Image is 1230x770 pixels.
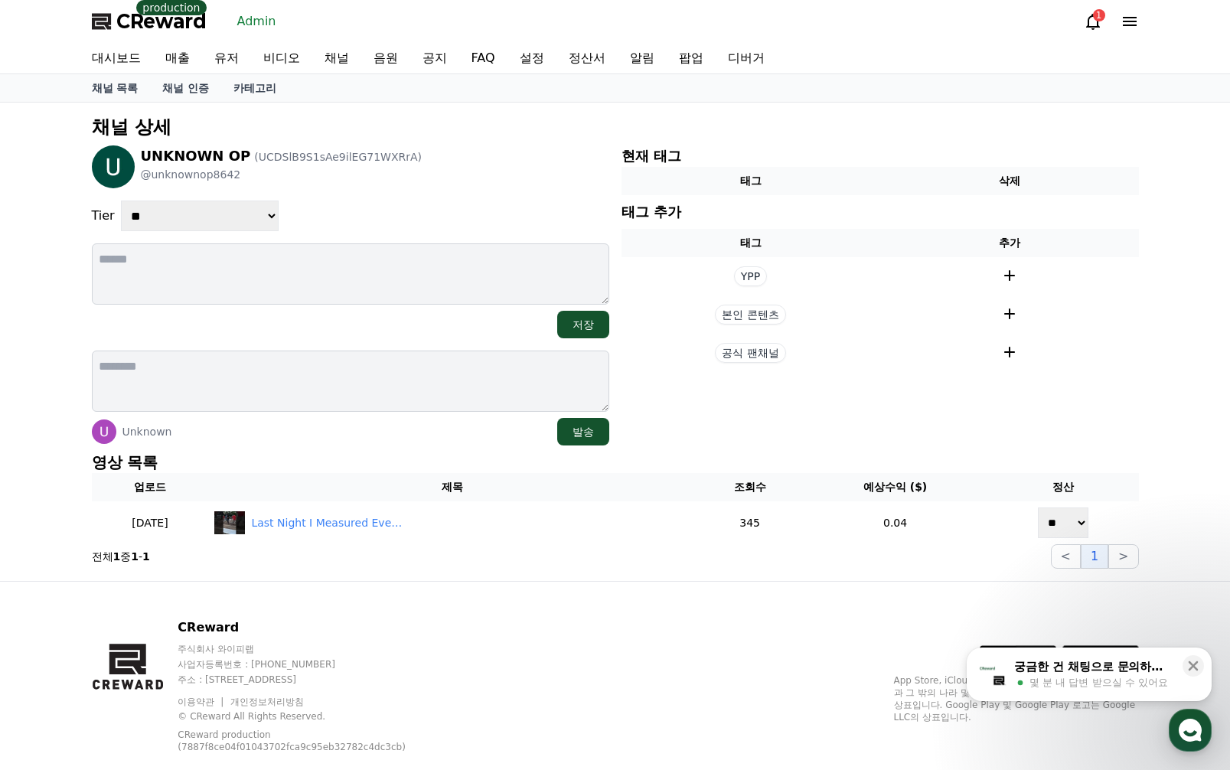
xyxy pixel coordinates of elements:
[622,201,681,223] p: 태그 추가
[459,43,507,73] a: FAQ
[178,710,446,723] p: © CReward All Rights Reserved.
[230,697,304,707] a: 개인정보처리방침
[697,473,804,501] th: 조회수
[140,509,158,521] span: 대화
[48,508,57,520] span: 홈
[987,473,1139,501] th: 정산
[92,473,209,501] th: 업로드
[715,305,785,325] span: 본인 콘텐츠
[557,311,609,338] button: 저장
[622,145,1139,167] p: 현재 태그
[1081,544,1108,569] button: 1
[410,43,459,73] a: 공지
[221,74,289,102] a: 카테고리
[92,419,116,444] img: Unknown
[254,151,422,163] span: (UCDSlB9S1sAe9ilEG71WXRrA)
[131,550,139,563] strong: 1
[122,424,172,439] p: Unknown
[715,343,785,363] span: 공식 팬채널
[142,550,150,563] strong: 1
[197,485,294,524] a: 설정
[5,485,101,524] a: 홈
[1084,12,1102,31] a: 1
[92,9,207,34] a: CReward
[92,145,135,188] img: UNKNOWN OP
[178,643,446,655] p: 주식회사 와이피랩
[92,207,115,225] p: Tier
[80,43,153,73] a: 대시보드
[880,229,1139,257] th: 추가
[178,729,423,753] p: CReward production (7887f8ce04f01043702fca9c95eb32782c4dc3cb)
[208,473,696,501] th: 제목
[141,167,423,182] p: @unknownop8642
[622,229,880,257] th: 태그
[507,43,556,73] a: 설정
[251,43,312,73] a: 비디오
[618,43,667,73] a: 알림
[251,515,404,531] div: Last Night I Measured Everything!#fyp #concrete #concretelife #victoryoutdoor
[92,115,1139,139] p: 채널 상세
[556,43,618,73] a: 정산서
[92,549,150,564] p: 전체 중 -
[804,501,987,544] td: 0.04
[178,674,446,686] p: 주소 : [STREET_ADDRESS]
[804,473,987,501] th: 예상수익 ($)
[178,658,446,670] p: 사업자등록번호 : [PHONE_NUMBER]
[237,508,255,520] span: 설정
[1051,544,1081,569] button: <
[716,43,777,73] a: 디버거
[557,418,609,445] button: 발송
[153,43,202,73] a: 매출
[880,167,1139,195] th: 삭제
[178,618,446,637] p: CReward
[734,266,767,286] span: YPP
[113,550,121,563] strong: 1
[312,43,361,73] a: 채널
[101,485,197,524] a: 대화
[141,148,251,164] span: UNKNOWN OP
[697,501,804,544] td: 345
[1093,9,1105,21] div: 1
[150,74,221,102] a: 채널 인증
[92,452,1139,473] p: 영상 목록
[622,167,880,195] th: 태그
[214,511,690,534] a: Last Night I Measured Everything!#fyp #concrete #concretelife #victoryoutdoor Last Night I Measur...
[231,9,282,34] a: Admin
[894,674,1139,723] p: App Store, iCloud, iCloud Drive 및 iTunes Store는 미국과 그 밖의 나라 및 지역에서 등록된 Apple Inc.의 서비스 상표입니다. Goo...
[116,9,207,34] span: CReward
[92,501,209,544] td: [DATE]
[214,511,245,534] img: Last Night I Measured Everything!#fyp #concrete #concretelife #victoryoutdoor
[667,43,716,73] a: 팝업
[80,74,151,102] a: 채널 목록
[1108,544,1138,569] button: >
[178,697,226,707] a: 이용약관
[361,43,410,73] a: 음원
[202,43,251,73] a: 유저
